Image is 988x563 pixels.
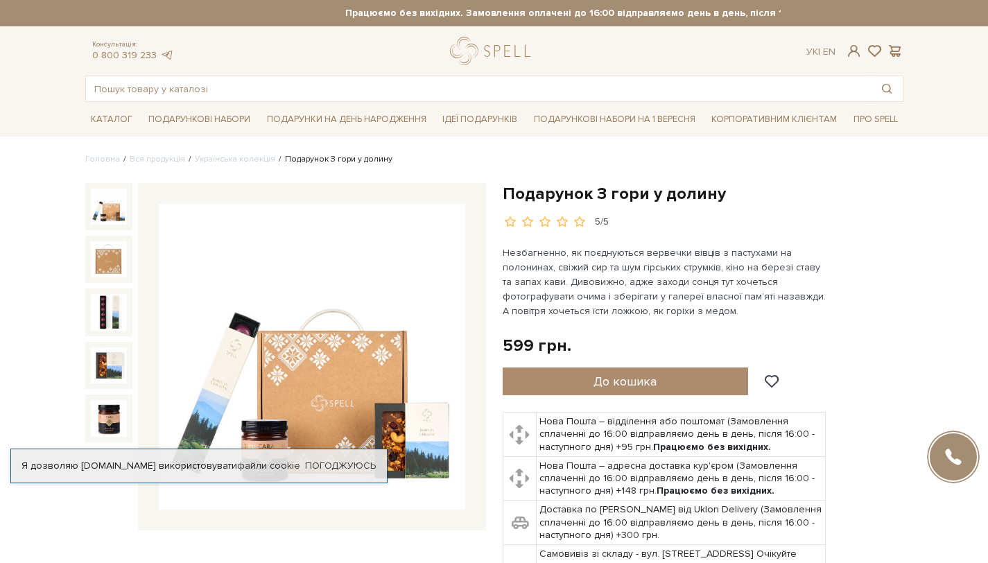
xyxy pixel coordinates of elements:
span: До кошика [593,374,657,389]
img: Подарунок З гори у долину [91,294,127,330]
a: Корпоративним клієнтам [706,107,842,131]
img: Подарунок З гори у долину [91,189,127,225]
a: Головна [85,154,120,164]
button: До кошика [503,367,749,395]
button: Пошук товару у каталозі [871,76,903,101]
a: En [823,46,835,58]
span: Ідеї подарунків [437,109,523,130]
a: Українська колекція [195,154,275,164]
input: Пошук товару у каталозі [86,76,871,101]
div: 599 грн. [503,335,571,356]
td: Нова Пошта – відділення або поштомат (Замовлення сплаченні до 16:00 відправляємо день в день, піс... [536,413,825,457]
img: Подарунок З гори у долину [91,400,127,436]
div: 5/5 [595,216,609,229]
td: Доставка по [PERSON_NAME] від Uklon Delivery (Замовлення сплаченні до 16:00 відправляємо день в д... [536,501,825,545]
p: Незбагненно, як поєднуються вервечки вівців з пастухами на полонинах, свіжий сир та шум гірських ... [503,245,828,318]
b: Працюємо без вихідних. [653,441,771,453]
b: Працюємо без вихідних. [657,485,774,496]
span: Про Spell [848,109,903,130]
span: Подарункові набори [143,109,256,130]
a: Подарункові набори на 1 Вересня [528,107,701,131]
a: logo [450,37,537,65]
a: Вся продукція [130,154,185,164]
img: Подарунок З гори у долину [91,347,127,383]
span: Консультація: [92,40,174,49]
img: Подарунок З гори у долину [159,204,465,510]
a: telegram [160,49,174,61]
h1: Подарунок З гори у долину [503,183,903,205]
span: Подарунки на День народження [261,109,432,130]
a: 0 800 319 233 [92,49,157,61]
a: файли cookie [237,460,300,471]
span: Каталог [85,109,138,130]
div: Я дозволяю [DOMAIN_NAME] використовувати [11,460,387,472]
img: Подарунок З гори у долину [91,241,127,277]
a: Погоджуюсь [305,460,376,472]
td: Нова Пошта – адресна доставка кур'єром (Замовлення сплаченні до 16:00 відправляємо день в день, п... [536,456,825,501]
li: Подарунок З гори у долину [275,153,392,166]
div: Ук [806,46,835,58]
span: | [818,46,820,58]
